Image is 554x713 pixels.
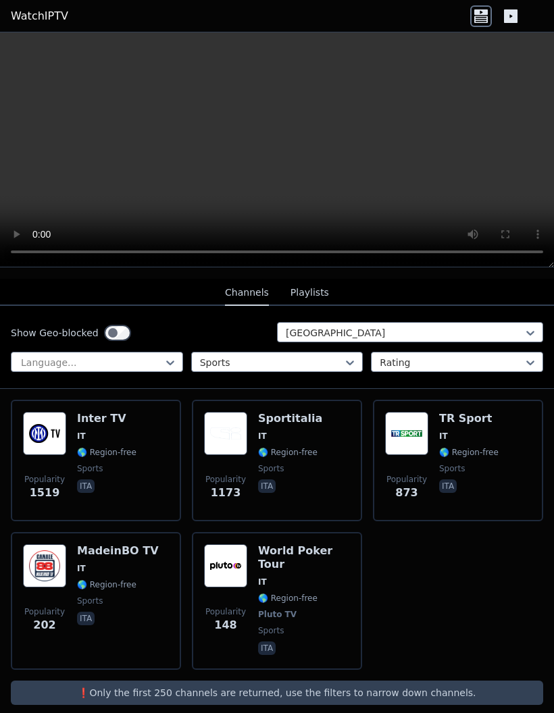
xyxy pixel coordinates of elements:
p: ita [439,479,457,493]
span: 🌎 Region-free [258,447,318,458]
span: 202 [33,617,55,633]
p: ita [77,479,95,493]
img: Inter TV [23,412,66,455]
p: ita [77,612,95,625]
span: sports [258,463,284,474]
span: Popularity [386,474,427,485]
button: Channels [225,280,269,306]
span: IT [439,431,448,442]
span: 1519 [30,485,60,501]
button: Playlists [291,280,329,306]
span: 1173 [211,485,241,501]
span: 🌎 Region-free [439,447,499,458]
span: 🌎 Region-free [77,447,136,458]
span: sports [77,596,103,606]
span: 🌎 Region-free [258,593,318,604]
span: 148 [214,617,236,633]
span: Popularity [205,606,246,617]
h6: TR Sport [439,412,499,425]
span: Pluto TV [258,609,297,620]
span: IT [258,577,267,587]
span: IT [77,431,86,442]
span: sports [77,463,103,474]
span: Popularity [24,606,65,617]
span: sports [258,625,284,636]
p: ❗️Only the first 250 channels are returned, use the filters to narrow down channels. [16,686,538,699]
h6: MadeinBO TV [77,544,159,558]
span: Popularity [205,474,246,485]
h6: World Poker Tour [258,544,350,571]
span: IT [77,563,86,574]
span: Popularity [24,474,65,485]
img: Sportitalia [204,412,247,455]
span: IT [258,431,267,442]
p: ita [258,479,276,493]
span: 873 [395,485,418,501]
h6: Sportitalia [258,412,322,425]
span: 🌎 Region-free [77,579,136,590]
a: WatchIPTV [11,8,68,24]
img: MadeinBO TV [23,544,66,587]
img: TR Sport [385,412,428,455]
label: Show Geo-blocked [11,326,99,340]
img: World Poker Tour [204,544,247,587]
span: sports [439,463,465,474]
h6: Inter TV [77,412,136,425]
p: ita [258,641,276,655]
